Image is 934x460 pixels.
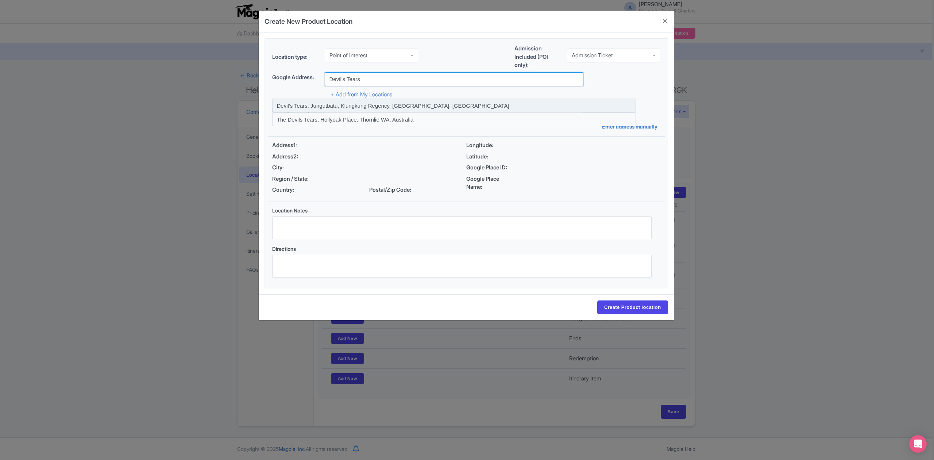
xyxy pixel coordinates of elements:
span: Location Notes [272,207,308,214]
input: Create Product location [597,300,668,314]
span: Address2: [272,153,322,161]
label: Google Address: [272,73,319,82]
span: Latitude: [466,153,516,161]
span: Longitude: [466,141,516,150]
div: Admission Ticket [572,52,613,59]
div: Open Intercom Messenger [909,435,927,453]
span: Directions [272,246,296,252]
input: Search address [325,72,583,86]
span: City: [272,164,322,172]
span: Country: [272,186,322,194]
label: Admission Included (POI only): [514,45,561,69]
h4: Create New Product Location [265,16,352,26]
span: Address1: [272,141,322,150]
span: Google Place ID: [466,164,516,172]
label: Location type: [272,53,319,61]
div: Point of Interest [329,52,367,59]
a: Enter address manually [602,123,660,130]
a: + Add from My Locations [331,91,392,98]
span: Region / State: [272,175,322,183]
span: Google Place Name: [466,175,516,191]
span: Postal/Zip Code: [369,186,419,194]
button: Close [656,11,674,31]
